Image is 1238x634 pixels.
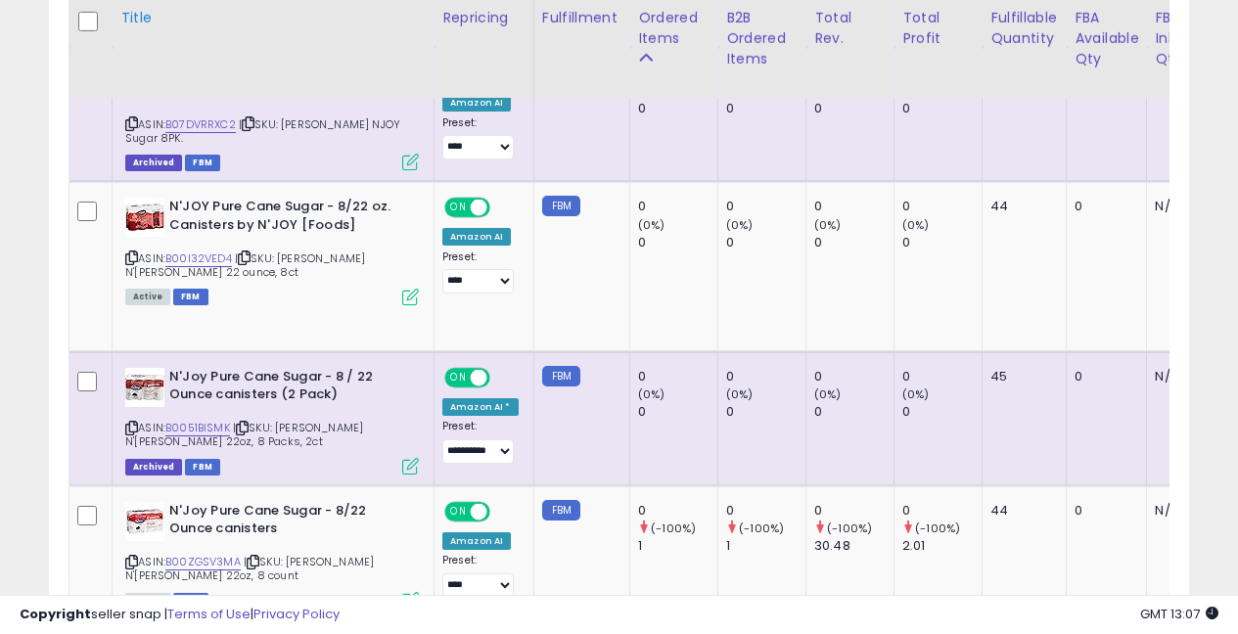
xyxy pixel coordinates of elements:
div: Repricing [442,8,526,28]
img: 41Nb2v+YvHL._SL40_.jpg [125,198,164,237]
div: 0 [726,502,805,520]
div: 1 [638,537,717,555]
span: FBM [173,289,208,305]
div: FBA Available Qty [1075,8,1138,69]
small: FBM [542,500,580,521]
div: 0 [638,198,717,215]
div: 45 [990,368,1051,385]
div: Preset: [442,554,519,598]
div: ASIN: [125,502,419,607]
small: (0%) [902,83,930,99]
div: Preset: [442,250,519,294]
div: 0 [638,100,717,117]
b: N'Joy Pure Cane Sugar - 8 / 22 Ounce canisters (2 Pack) [169,368,407,409]
div: Amazon AI [442,94,511,112]
div: Preset: [442,116,519,160]
a: B0051BISMK [165,420,230,436]
div: 30.48 [814,537,894,555]
span: Listings that have been deleted from Seller Central [125,459,182,475]
div: Fulfillment [542,8,621,28]
small: (0%) [726,217,754,233]
div: 0 [638,502,717,520]
div: 0 [638,403,717,421]
b: N'JOY Pure Cane Sugar - 8/22 oz. Canisters by N'JOY [Foods] [169,198,407,239]
div: 0 [638,368,717,385]
span: ON [446,369,471,385]
div: 0 [814,198,894,215]
div: seller snap | | [20,606,340,624]
span: ON [446,503,471,520]
div: FBA inbound Qty [1155,8,1214,69]
div: Title [120,8,426,28]
b: N'Joy Pure Cane Sugar - 8/22 Ounce canisters [169,502,407,543]
div: 0 [902,403,982,421]
a: B00ZGSV3MA [165,554,241,570]
a: Privacy Policy [253,605,340,623]
img: 51+ZDn0+lpL._SL40_.jpg [125,502,164,541]
div: 0 [1075,502,1131,520]
div: 0 [814,100,894,117]
div: 0 [1075,198,1131,215]
span: OFF [487,200,519,216]
div: Amazon AI [442,228,511,246]
div: 0 [902,234,982,251]
div: B2B Ordered Items [726,8,798,69]
div: 0 [814,368,894,385]
div: 0 [638,234,717,251]
div: Total Profit [902,8,974,49]
small: (-100%) [651,521,696,536]
div: 0 [814,502,894,520]
small: FBM [542,366,580,386]
div: 0 [1075,368,1131,385]
small: (0%) [814,386,842,402]
span: OFF [487,369,519,385]
div: Ordered Items [638,8,710,49]
small: (0%) [814,83,842,99]
small: (0%) [638,386,665,402]
div: 2.01 [902,537,982,555]
div: 0 [814,403,894,421]
div: 0 [726,368,805,385]
div: 0 [726,234,805,251]
div: 0 [726,100,805,117]
a: Terms of Use [167,605,251,623]
small: (0%) [902,217,930,233]
span: All listings currently available for purchase on Amazon [125,289,170,305]
small: (0%) [726,386,754,402]
div: 0 [726,403,805,421]
div: N/A [1155,502,1207,520]
div: 0 [902,502,982,520]
span: ON [446,200,471,216]
span: | SKU: [PERSON_NAME] N'[PERSON_NAME] 22oz, 8 Packs, 2ct [125,420,363,449]
div: 0 [902,100,982,117]
strong: Copyright [20,605,91,623]
small: (0%) [814,217,842,233]
div: 0 [726,198,805,215]
span: FBM [185,459,220,475]
small: (-100%) [915,521,960,536]
div: Amazon AI [442,532,511,550]
span: | SKU: [PERSON_NAME] NJOY Sugar 8PK. [125,116,400,146]
a: B07DVRRXC2 [165,116,236,133]
div: Fulfillable Quantity [990,8,1058,49]
small: FBM [542,196,580,216]
div: ASIN: [125,198,419,302]
div: Preset: [442,420,519,464]
div: N/A [1155,198,1207,215]
span: Listings that have been deleted from Seller Central [125,155,182,171]
span: OFF [487,503,519,520]
div: ASIN: [125,64,419,168]
div: Total Rev. [814,8,886,49]
a: B00I32VED4 [165,250,232,267]
div: ASIN: [125,368,419,473]
small: (0%) [638,83,665,99]
img: 512wFIkAa1L._SL40_.jpg [125,368,164,407]
small: (-100%) [739,521,784,536]
small: (-100%) [827,521,872,536]
div: 0 [902,198,982,215]
div: 44 [990,502,1051,520]
small: (0%) [902,386,930,402]
span: | SKU: [PERSON_NAME] N'[PERSON_NAME] 22 ounce, 8ct [125,250,365,280]
div: 44 [990,198,1051,215]
span: 2025-08-15 13:07 GMT [1140,605,1218,623]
